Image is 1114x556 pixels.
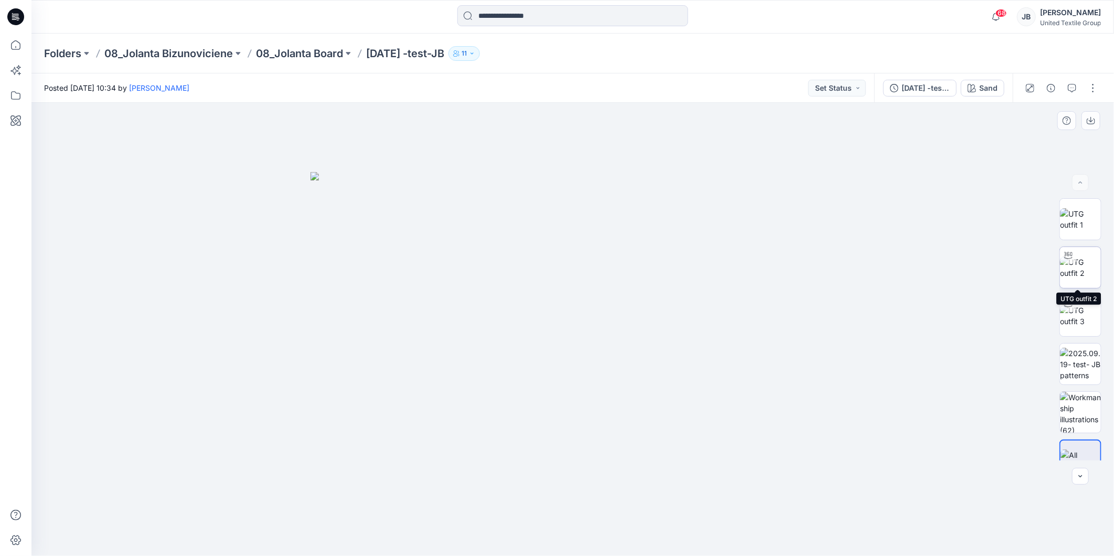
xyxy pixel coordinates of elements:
img: All colorways [1061,450,1100,472]
p: 11 [462,48,467,59]
img: Workmanship illustrations (62) [1060,392,1101,433]
img: 2025.09.19- test- JB patterns [1060,348,1101,381]
span: 68 [995,9,1007,17]
div: United Textile Group [1040,19,1101,27]
div: Sand [979,82,998,94]
img: UTG outfit 2 [1060,256,1101,279]
div: [PERSON_NAME] [1040,6,1101,19]
a: 08_Jolanta Bizunoviciene [104,46,233,61]
div: [DATE] -test-JB [902,82,950,94]
img: UTG outfit 1 [1060,208,1101,230]
p: [DATE] -test-JB [366,46,444,61]
a: Folders [44,46,81,61]
button: Details [1043,80,1059,97]
a: 08_Jolanta Board [256,46,343,61]
button: [DATE] -test-JB [883,80,957,97]
div: JB [1017,7,1036,26]
button: Sand [961,80,1004,97]
span: Posted [DATE] 10:34 by [44,82,189,93]
img: eyJhbGciOiJIUzI1NiIsImtpZCI6IjAiLCJzbHQiOiJzZXMiLCJ0eXAiOiJKV1QifQ.eyJkYXRhIjp7InR5cGUiOiJzdG9yYW... [310,172,835,556]
img: UTG outfit 3 [1060,305,1101,327]
a: [PERSON_NAME] [129,83,189,92]
button: 11 [448,46,480,61]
